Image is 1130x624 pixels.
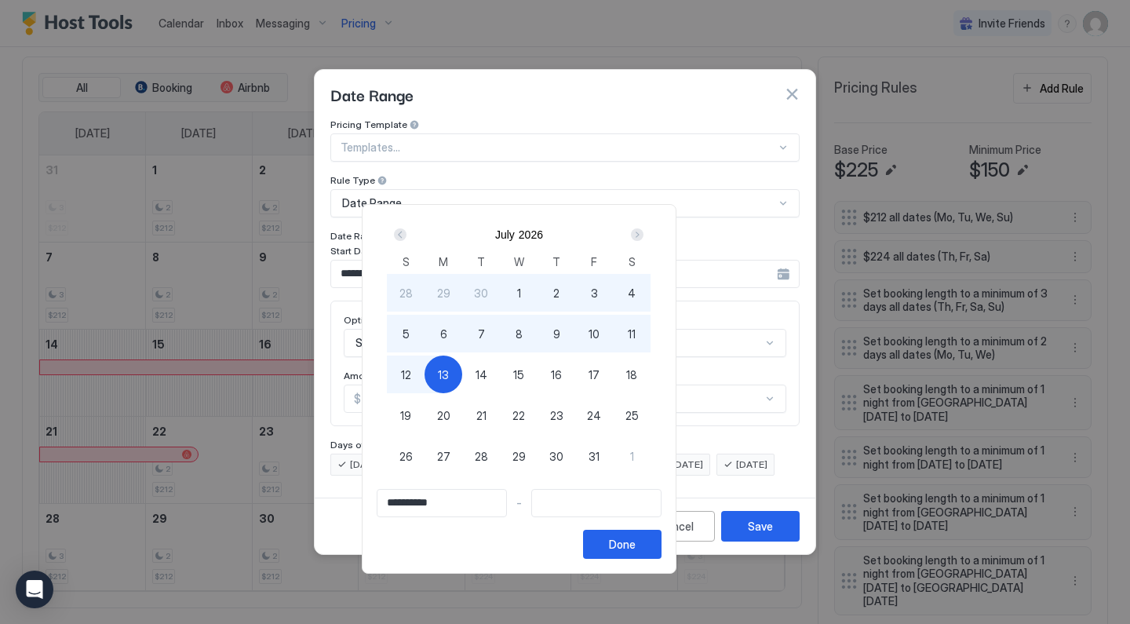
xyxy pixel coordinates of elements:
[425,437,462,475] button: 27
[462,315,500,352] button: 7
[575,437,613,475] button: 31
[613,437,651,475] button: 1
[575,315,613,352] button: 10
[512,448,526,465] span: 29
[425,356,462,393] button: 13
[387,396,425,434] button: 19
[630,448,634,465] span: 1
[401,367,411,383] span: 12
[626,367,637,383] span: 18
[516,496,522,510] span: -
[438,367,449,383] span: 13
[514,254,524,270] span: W
[512,407,525,424] span: 22
[387,356,425,393] button: 12
[403,326,410,342] span: 5
[387,274,425,312] button: 28
[613,356,651,393] button: 18
[425,274,462,312] button: 29
[403,254,410,270] span: S
[476,407,487,424] span: 21
[550,407,563,424] span: 23
[609,536,636,553] div: Done
[516,326,523,342] span: 8
[387,437,425,475] button: 26
[613,315,651,352] button: 11
[575,396,613,434] button: 24
[613,274,651,312] button: 4
[500,396,538,434] button: 22
[538,437,575,475] button: 30
[495,228,515,241] button: July
[549,448,563,465] span: 30
[399,448,413,465] span: 26
[587,407,601,424] span: 24
[391,225,412,244] button: Prev
[625,407,639,424] span: 25
[517,285,521,301] span: 1
[437,285,450,301] span: 29
[575,274,613,312] button: 3
[538,315,575,352] button: 9
[629,254,636,270] span: S
[500,315,538,352] button: 8
[475,448,488,465] span: 28
[628,326,636,342] span: 11
[532,490,661,516] input: Input Field
[477,254,485,270] span: T
[553,285,560,301] span: 2
[613,396,651,434] button: 25
[387,315,425,352] button: 5
[478,326,485,342] span: 7
[625,225,647,244] button: Next
[628,285,636,301] span: 4
[476,367,487,383] span: 14
[519,228,543,241] button: 2026
[575,356,613,393] button: 17
[16,571,53,608] div: Open Intercom Messenger
[425,315,462,352] button: 6
[437,407,450,424] span: 20
[399,285,413,301] span: 28
[513,367,524,383] span: 15
[440,326,447,342] span: 6
[583,530,662,559] button: Done
[439,254,448,270] span: M
[400,407,411,424] span: 19
[591,254,597,270] span: F
[553,326,560,342] span: 9
[538,396,575,434] button: 23
[589,367,600,383] span: 17
[552,254,560,270] span: T
[500,356,538,393] button: 15
[589,448,600,465] span: 31
[500,274,538,312] button: 1
[591,285,598,301] span: 3
[500,437,538,475] button: 29
[437,448,450,465] span: 27
[425,396,462,434] button: 20
[377,490,506,516] input: Input Field
[474,285,488,301] span: 30
[462,274,500,312] button: 30
[589,326,600,342] span: 10
[551,367,562,383] span: 16
[462,437,500,475] button: 28
[538,274,575,312] button: 2
[462,396,500,434] button: 21
[462,356,500,393] button: 14
[538,356,575,393] button: 16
